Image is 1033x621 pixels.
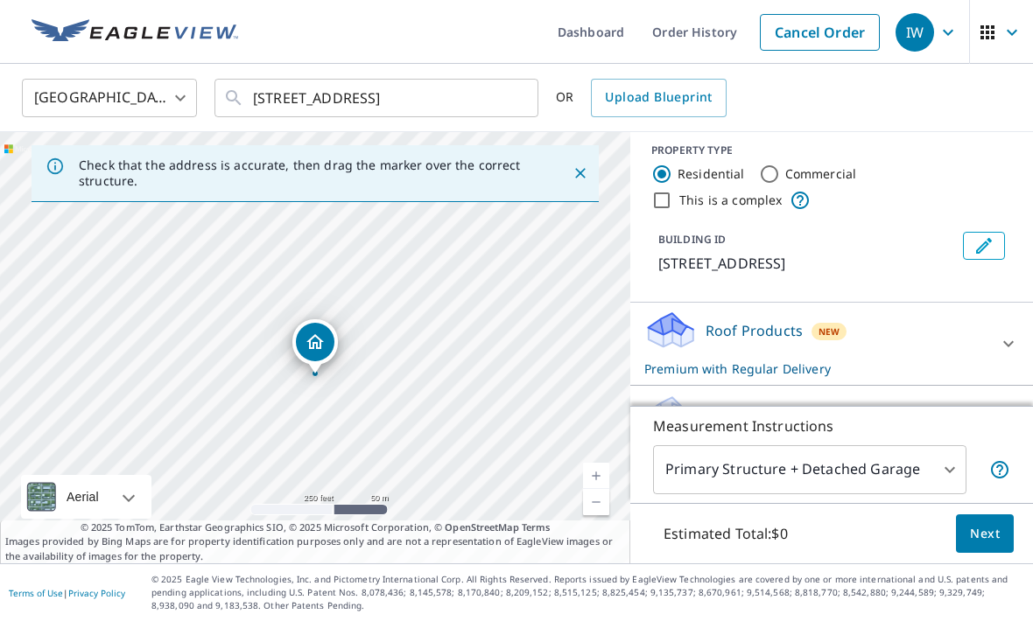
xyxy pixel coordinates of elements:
label: Commercial [785,165,857,183]
a: Upload Blueprint [591,79,726,117]
div: Roof ProductsNewPremium with Regular Delivery [644,310,1019,378]
a: Terms [522,520,551,534]
p: | [9,588,125,598]
p: © 2025 Eagle View Technologies, Inc. and Pictometry International Corp. All Rights Reserved. Repo... [151,573,1024,612]
div: IW [896,13,934,52]
a: Terms of Use [9,587,63,599]
p: [STREET_ADDRESS] [658,253,956,274]
a: Current Level 17, Zoom In [583,463,609,489]
button: Close [569,162,592,185]
div: Aerial [21,475,151,519]
p: Check that the address is accurate, then drag the marker over the correct structure. [79,157,541,189]
p: Premium with Regular Delivery [644,359,987,378]
span: Your report will include the primary structure and a detached garage if one exists. [989,459,1010,480]
div: Aerial [61,475,104,519]
span: Upload Blueprint [605,87,712,108]
div: OR [556,79,727,117]
input: Search by address or latitude-longitude [253,73,502,122]
button: Next [956,514,1014,554]
a: Cancel Order [760,14,880,51]
a: Current Level 17, Zoom Out [583,489,609,515]
span: © 2025 TomTom, Earthstar Geographics SIO, © 2025 Microsoft Corporation, © [81,520,551,535]
a: Privacy Policy [68,587,125,599]
div: PROPERTY TYPE [651,143,1012,158]
span: New [819,324,840,338]
div: Walls ProductsNew [644,393,1019,435]
span: Next [970,523,1000,545]
div: Primary Structure + Detached Garage [653,445,966,494]
div: Dropped pin, building 1, Residential property, 8130 Steilacoom Crest Ln SW Lakewood, WA 98498 [292,319,338,373]
label: This is a complex [679,192,783,209]
p: BUILDING ID [658,232,726,247]
button: Edit building 1 [963,232,1005,260]
a: OpenStreetMap [445,520,518,534]
label: Residential [678,165,745,183]
p: Estimated Total: $0 [650,514,802,553]
p: Roof Products [706,320,803,341]
div: [GEOGRAPHIC_DATA] [22,73,197,122]
p: Measurement Instructions [653,415,1010,436]
p: Walls Products [706,403,806,424]
img: EV Logo [32,19,238,45]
